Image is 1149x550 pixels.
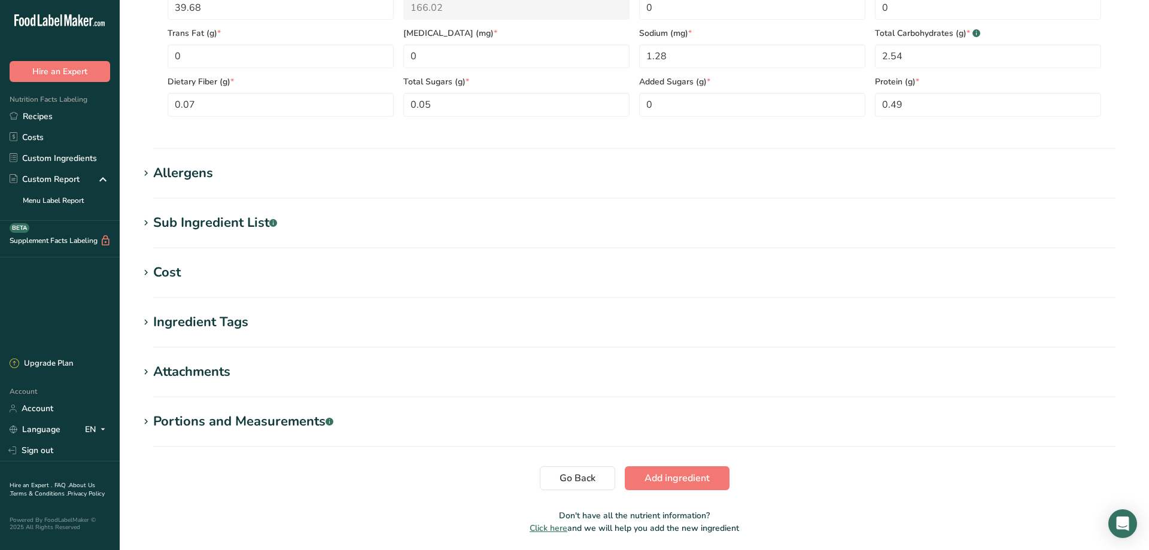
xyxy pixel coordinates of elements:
[153,213,277,233] div: Sub Ingredient List
[875,75,1101,88] span: Protein (g)
[10,61,110,82] button: Hire an Expert
[530,522,567,534] span: Click here
[10,358,73,370] div: Upgrade Plan
[10,419,60,440] a: Language
[639,27,865,39] span: Sodium (mg)
[168,75,394,88] span: Dietary Fiber (g)
[85,423,110,437] div: EN
[1108,509,1137,538] div: Open Intercom Messenger
[10,481,52,490] a: Hire an Expert .
[403,75,630,88] span: Total Sugars (g)
[68,490,105,498] a: Privacy Policy
[139,522,1130,534] p: and we will help you add the new ingredient
[10,481,95,498] a: About Us .
[403,27,630,39] span: [MEDICAL_DATA] (mg)
[10,490,68,498] a: Terms & Conditions .
[139,509,1130,522] p: Don't have all the nutrient information?
[645,471,710,485] span: Add ingredient
[153,362,230,382] div: Attachments
[10,223,29,233] div: BETA
[540,466,615,490] button: Go Back
[639,75,865,88] span: Added Sugars (g)
[153,163,213,183] div: Allergens
[625,466,729,490] button: Add ingredient
[560,471,595,485] span: Go Back
[153,412,333,432] div: Portions and Measurements
[10,516,110,531] div: Powered By FoodLabelMaker © 2025 All Rights Reserved
[153,263,181,282] div: Cost
[10,173,80,186] div: Custom Report
[875,27,1101,39] span: Total Carbohydrates (g)
[54,481,69,490] a: FAQ .
[168,27,394,39] span: Trans Fat (g)
[153,312,248,332] div: Ingredient Tags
